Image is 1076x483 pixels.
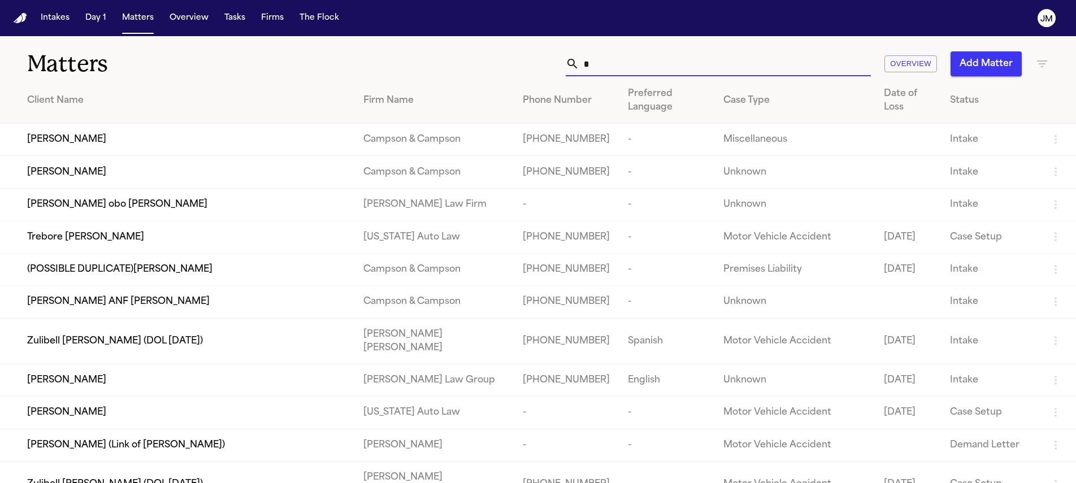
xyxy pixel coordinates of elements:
td: [PERSON_NAME] Law Group [354,364,514,396]
td: [PERSON_NAME] [PERSON_NAME] [354,318,514,364]
span: [PERSON_NAME] ANF [PERSON_NAME] [27,295,210,308]
div: Client Name [27,94,345,107]
td: [PERSON_NAME] Law Firm [354,188,514,220]
div: Firm Name [363,94,505,107]
div: Case Type [723,94,866,107]
td: English [619,364,714,396]
td: Miscellaneous [714,124,875,156]
td: Unknown [714,286,875,318]
td: Campson & Campson [354,156,514,188]
td: [DATE] [875,221,941,253]
td: [PHONE_NUMBER] [514,318,619,364]
td: Motor Vehicle Accident [714,318,875,364]
td: Case Setup [941,397,1040,429]
td: Intake [941,124,1040,156]
td: - [619,221,714,253]
td: Motor Vehicle Accident [714,429,875,461]
td: [PHONE_NUMBER] [514,221,619,253]
td: [PHONE_NUMBER] [514,364,619,396]
td: - [514,397,619,429]
td: [DATE] [875,253,941,285]
button: Intakes [36,8,74,28]
span: Zulibell [PERSON_NAME] (DOL [DATE]) [27,334,203,348]
td: - [619,429,714,461]
span: [PERSON_NAME] [27,373,106,387]
td: [US_STATE] Auto Law [354,397,514,429]
div: Status [950,94,1031,107]
td: Motor Vehicle Accident [714,221,875,253]
span: [PERSON_NAME] [27,166,106,179]
div: Date of Loss [884,87,932,114]
td: - [619,253,714,285]
button: Matters [118,8,158,28]
td: - [619,156,714,188]
span: Trebore [PERSON_NAME] [27,230,144,244]
div: Preferred Language [628,87,705,114]
button: Day 1 [81,8,111,28]
td: Intake [941,364,1040,396]
button: The Flock [295,8,344,28]
button: Add Matter [951,51,1022,76]
td: [US_STATE] Auto Law [354,221,514,253]
td: Campson & Campson [354,286,514,318]
td: Intake [941,253,1040,285]
img: Finch Logo [14,13,27,24]
td: Motor Vehicle Accident [714,397,875,429]
td: Spanish [619,318,714,364]
td: [PHONE_NUMBER] [514,286,619,318]
td: - [619,397,714,429]
td: - [514,188,619,220]
td: - [619,188,714,220]
td: [DATE] [875,318,941,364]
button: Overview [165,8,213,28]
span: (POSSIBLE DUPLICATE)[PERSON_NAME] [27,263,212,276]
td: Unknown [714,188,875,220]
td: Premises Liability [714,253,875,285]
td: - [619,124,714,156]
td: Demand Letter [941,429,1040,461]
a: Home [14,13,27,24]
td: Intake [941,318,1040,364]
span: [PERSON_NAME] [27,406,106,419]
button: Firms [257,8,288,28]
span: [PERSON_NAME] obo [PERSON_NAME] [27,198,207,211]
h1: Matters [27,50,324,78]
td: [PHONE_NUMBER] [514,156,619,188]
td: Case Setup [941,221,1040,253]
td: [DATE] [875,364,941,396]
td: [PHONE_NUMBER] [514,124,619,156]
td: Campson & Campson [354,253,514,285]
td: - [514,429,619,461]
td: [DATE] [875,397,941,429]
button: Overview [884,55,937,73]
td: Intake [941,156,1040,188]
td: Campson & Campson [354,124,514,156]
td: Unknown [714,156,875,188]
td: Unknown [714,364,875,396]
td: Intake [941,286,1040,318]
button: Tasks [220,8,250,28]
td: Intake [941,188,1040,220]
td: [PHONE_NUMBER] [514,253,619,285]
td: [PERSON_NAME] [354,429,514,461]
div: Phone Number [523,94,610,107]
td: - [619,286,714,318]
span: [PERSON_NAME] [27,133,106,146]
span: [PERSON_NAME] (Link of [PERSON_NAME]) [27,438,225,452]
